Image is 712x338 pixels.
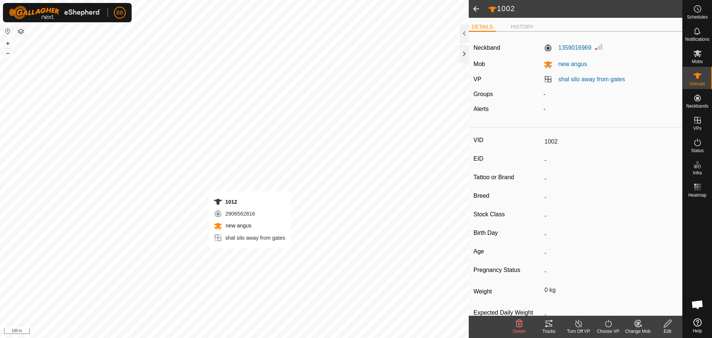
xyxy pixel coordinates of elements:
[541,90,681,99] div: -
[474,228,541,238] label: Birth Day
[691,148,703,153] span: Status
[544,43,591,52] label: 1359016969
[686,104,708,108] span: Neckbands
[224,223,251,229] span: new angus
[474,308,541,326] label: Expected Daily Weight Gain
[687,15,708,19] span: Schedules
[474,284,541,299] label: Weight
[9,6,102,19] img: Gallagher Logo
[534,328,564,335] div: Tracks
[513,329,526,334] span: Delete
[558,76,625,82] a: shal silo away from gates
[3,39,12,48] button: +
[474,247,541,256] label: Age
[214,233,286,242] div: shal silo away from gates
[488,4,682,14] h2: 1002
[474,154,541,164] label: EID
[214,197,286,206] div: 1012
[474,76,481,82] label: VP
[688,193,706,197] span: Heatmap
[474,61,485,67] label: Mob
[474,210,541,219] label: Stock Class
[692,59,703,64] span: Mobs
[693,329,702,333] span: Help
[553,61,587,67] span: new angus
[474,173,541,182] label: Tattoo or Brand
[683,315,712,336] a: Help
[3,27,12,36] button: Reset Map
[474,43,500,52] label: Neckband
[685,37,709,42] span: Notifications
[594,42,603,51] img: Signal strength
[116,9,123,17] span: BB
[3,49,12,58] button: –
[469,23,496,32] li: DETAILS
[593,328,623,335] div: Choose VP
[474,106,489,112] label: Alerts
[16,27,25,36] button: Map Layers
[653,328,682,335] div: Edit
[474,265,541,275] label: Pregnancy Status
[564,328,593,335] div: Turn Off VP
[474,91,493,97] label: Groups
[541,105,681,114] div: -
[474,191,541,201] label: Breed
[214,209,286,218] div: 2906562816
[623,328,653,335] div: Change Mob
[205,328,233,335] a: Privacy Policy
[689,82,705,86] span: Animals
[508,23,537,31] li: HISTORY
[693,171,702,175] span: Infra
[474,135,541,145] label: VID
[686,293,709,316] div: Open chat
[242,328,264,335] a: Contact Us
[693,126,701,131] span: VPs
